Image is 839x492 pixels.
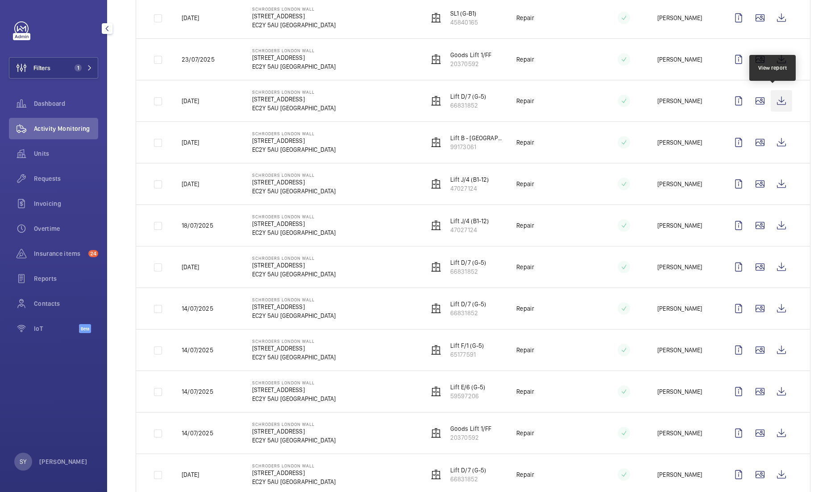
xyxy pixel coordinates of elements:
p: Repair [516,387,534,396]
p: Goods Lift 1/FF [450,50,492,59]
p: Schroders London Wall [252,297,336,302]
p: EC2Y 5AU [GEOGRAPHIC_DATA] [252,228,336,237]
span: Requests [34,174,98,183]
p: [PERSON_NAME] [657,304,702,313]
img: elevator.svg [431,303,441,314]
p: EC2Y 5AU [GEOGRAPHIC_DATA] [252,21,336,29]
p: [PERSON_NAME] [657,138,702,147]
p: Lift J/4 (B1-12) [450,217,489,225]
p: Lift D/7 (G-5) [450,92,486,101]
p: Repair [516,179,534,188]
p: 66831852 [450,101,486,110]
p: 47027124 [450,184,489,193]
p: Repair [516,13,534,22]
p: 59597206 [450,392,486,400]
p: 45840165 [450,18,478,27]
p: [STREET_ADDRESS] [252,468,336,477]
p: Repair [516,96,534,105]
span: Overtime [34,224,98,233]
p: [DATE] [182,13,199,22]
img: elevator.svg [431,179,441,189]
div: View report [758,64,787,72]
p: [STREET_ADDRESS] [252,344,336,353]
p: 66831852 [450,475,486,484]
p: 18/07/2025 [182,221,213,230]
button: Filters1 [9,57,98,79]
p: [STREET_ADDRESS] [252,12,336,21]
p: 66831852 [450,309,486,317]
p: EC2Y 5AU [GEOGRAPHIC_DATA] [252,104,336,113]
p: [PERSON_NAME] [657,387,702,396]
p: EC2Y 5AU [GEOGRAPHIC_DATA] [252,477,336,486]
img: elevator.svg [431,137,441,148]
img: elevator.svg [431,54,441,65]
p: EC2Y 5AU [GEOGRAPHIC_DATA] [252,353,336,362]
p: 20370592 [450,433,492,442]
img: elevator.svg [431,345,441,355]
span: Contacts [34,299,98,308]
p: [STREET_ADDRESS] [252,261,336,270]
p: 14/07/2025 [182,304,213,313]
img: elevator.svg [431,386,441,397]
img: elevator.svg [431,13,441,23]
p: SL1 (G-B1) [450,9,478,18]
p: Schroders London Wall [252,131,336,136]
p: SY [20,457,26,466]
span: Insurance items [34,249,85,258]
p: 14/07/2025 [182,429,213,438]
p: Repair [516,221,534,230]
p: Repair [516,263,534,271]
p: [PERSON_NAME] [657,470,702,479]
p: [DATE] [182,96,199,105]
span: 24 [88,250,98,257]
p: [DATE] [182,138,199,147]
p: [DATE] [182,179,199,188]
p: [STREET_ADDRESS] [252,178,336,187]
p: Repair [516,470,534,479]
img: elevator.svg [431,428,441,438]
p: Schroders London Wall [252,6,336,12]
p: [STREET_ADDRESS] [252,302,336,311]
p: Lift B - [GEOGRAPHIC_DATA]/PL12 (G-8) [450,133,502,142]
p: [STREET_ADDRESS] [252,53,336,62]
p: 47027124 [450,225,489,234]
span: 1 [75,64,82,71]
p: Repair [516,346,534,354]
p: Goods Lift 1/FF [450,424,492,433]
p: [STREET_ADDRESS] [252,136,336,145]
img: elevator.svg [431,469,441,480]
p: 14/07/2025 [182,346,213,354]
span: Dashboard [34,99,98,108]
p: Schroders London Wall [252,463,336,468]
p: [STREET_ADDRESS] [252,385,336,394]
p: [PERSON_NAME] [657,55,702,64]
p: EC2Y 5AU [GEOGRAPHIC_DATA] [252,145,336,154]
p: Schroders London Wall [252,421,336,427]
p: 20370592 [450,59,492,68]
p: Schroders London Wall [252,380,336,385]
p: Schroders London Wall [252,89,336,95]
span: IoT [34,324,79,333]
p: [STREET_ADDRESS] [252,427,336,436]
span: Reports [34,274,98,283]
p: Repair [516,304,534,313]
p: EC2Y 5AU [GEOGRAPHIC_DATA] [252,311,336,320]
p: Lift D/7 (G-5) [450,466,486,475]
p: [PERSON_NAME] [657,221,702,230]
p: 65177591 [450,350,484,359]
p: [PERSON_NAME] [657,13,702,22]
p: [STREET_ADDRESS] [252,95,336,104]
p: [PERSON_NAME] [39,457,87,466]
p: 23/07/2025 [182,55,215,64]
p: EC2Y 5AU [GEOGRAPHIC_DATA] [252,62,336,71]
p: EC2Y 5AU [GEOGRAPHIC_DATA] [252,270,336,279]
p: [STREET_ADDRESS] [252,219,336,228]
img: elevator.svg [431,262,441,272]
span: Invoicing [34,199,98,208]
p: Lift D/7 (G-5) [450,258,486,267]
p: Schroders London Wall [252,172,336,178]
p: 14/07/2025 [182,387,213,396]
p: Schroders London Wall [252,48,336,53]
img: elevator.svg [431,220,441,231]
p: [PERSON_NAME] [657,429,702,438]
